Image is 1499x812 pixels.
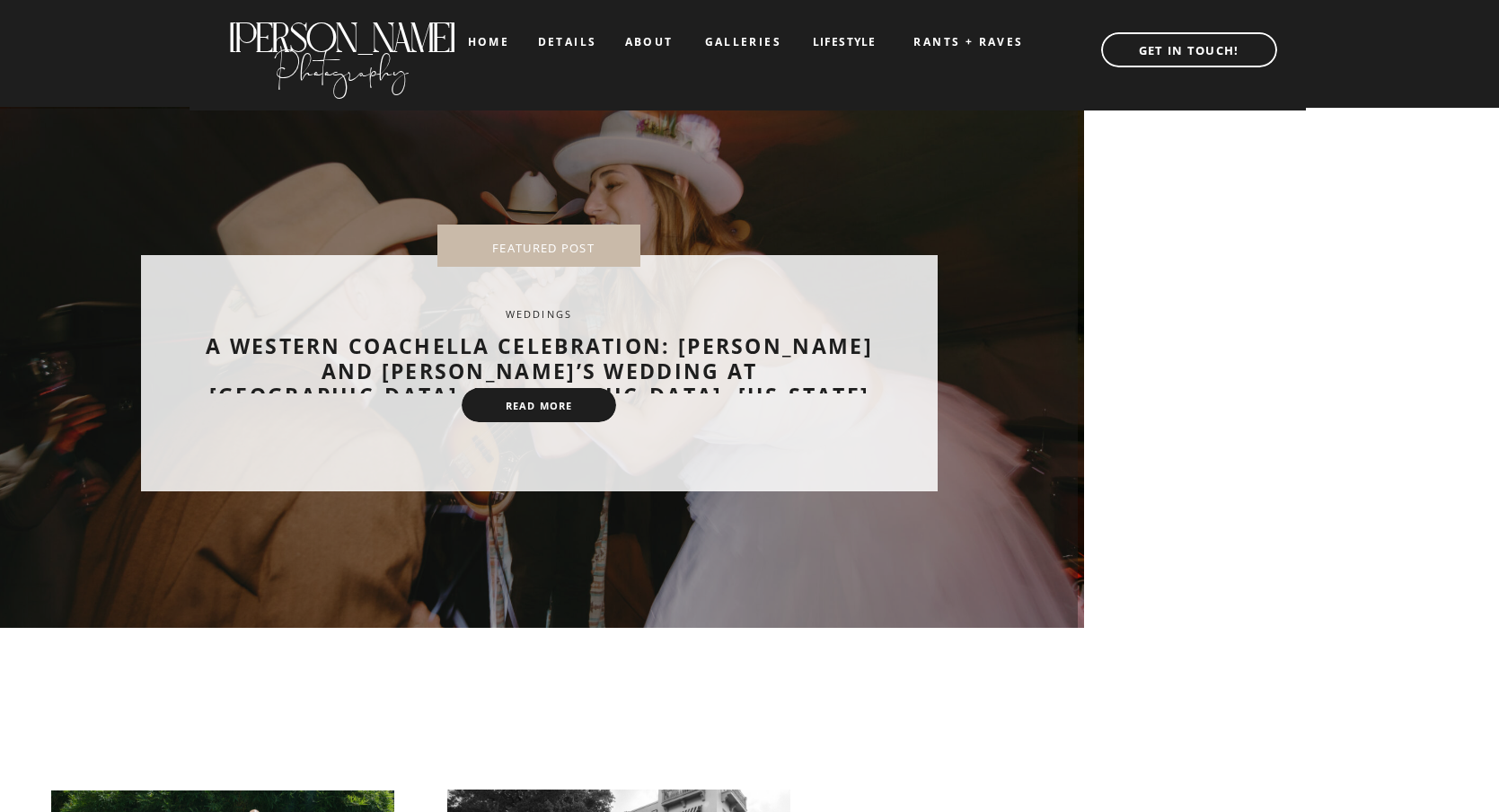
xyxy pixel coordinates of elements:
a: RANTS + RAVES [897,36,1041,49]
a: Photography [226,35,457,94]
a: GET IN TOUCH! [1083,39,1295,57]
a: details [538,36,597,47]
a: Weddings [506,307,573,321]
a: galleries [705,36,780,49]
a: A Western Coachella Celebration: [PERSON_NAME] and [PERSON_NAME]’s Wedding at [GEOGRAPHIC_DATA], ... [206,331,873,410]
b: GET IN TOUCH! [1139,42,1239,58]
a: read more [486,400,592,412]
a: about [625,36,673,49]
a: home [468,36,510,48]
a: LIFESTYLE [799,36,890,49]
a: [PERSON_NAME] [226,14,457,44]
nav: FEATURED POST [466,242,621,251]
